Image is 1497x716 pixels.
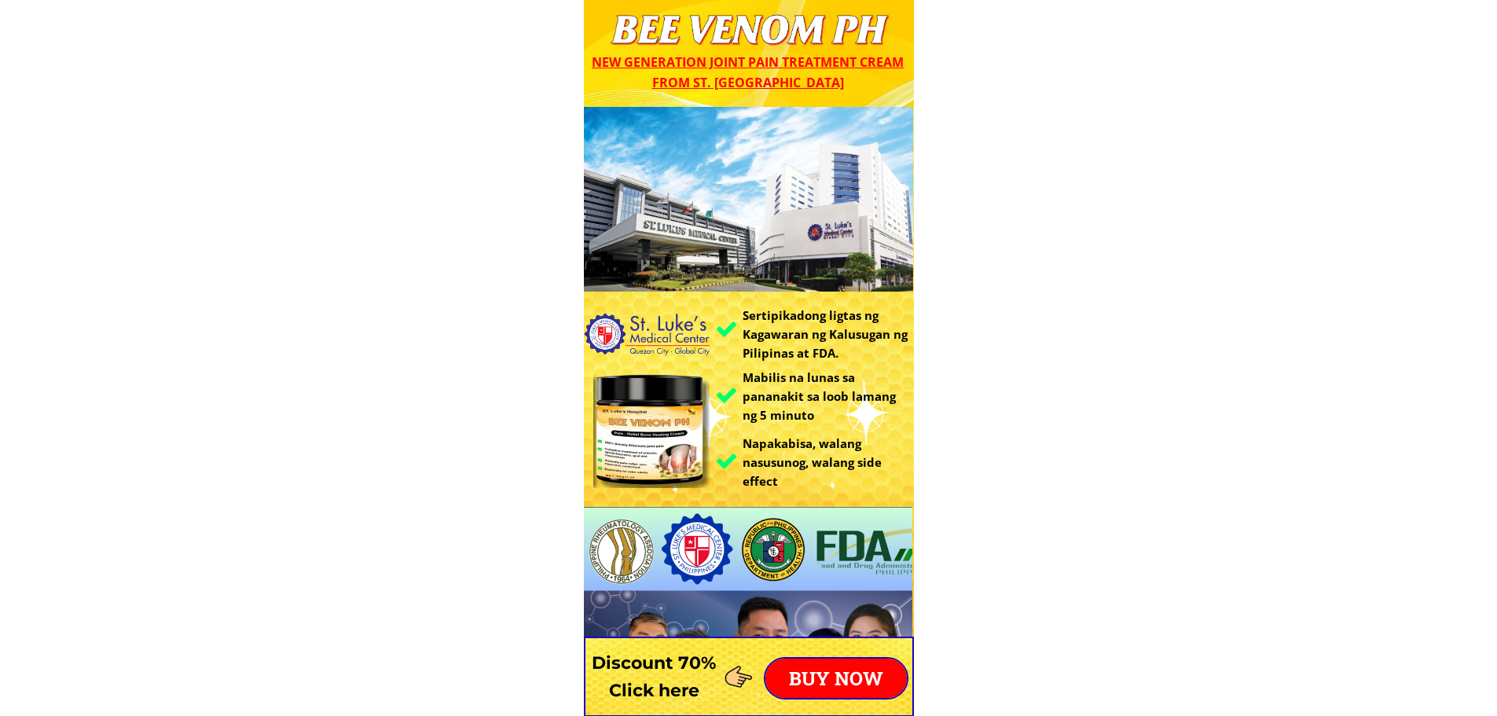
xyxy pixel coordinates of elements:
h3: Discount 70% Click here [584,649,725,704]
h3: Mabilis na lunas sa pananakit sa loob lamang ng 5 minuto [743,368,909,424]
h3: Napakabisa, walang nasusunog, walang side effect [743,434,913,490]
span: New generation joint pain treatment cream from St. [GEOGRAPHIC_DATA] [592,53,904,91]
p: BUY NOW [765,659,907,698]
h3: Sertipikadong ligtas ng Kagawaran ng Kalusugan ng Pilipinas at FDA. [743,306,917,362]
